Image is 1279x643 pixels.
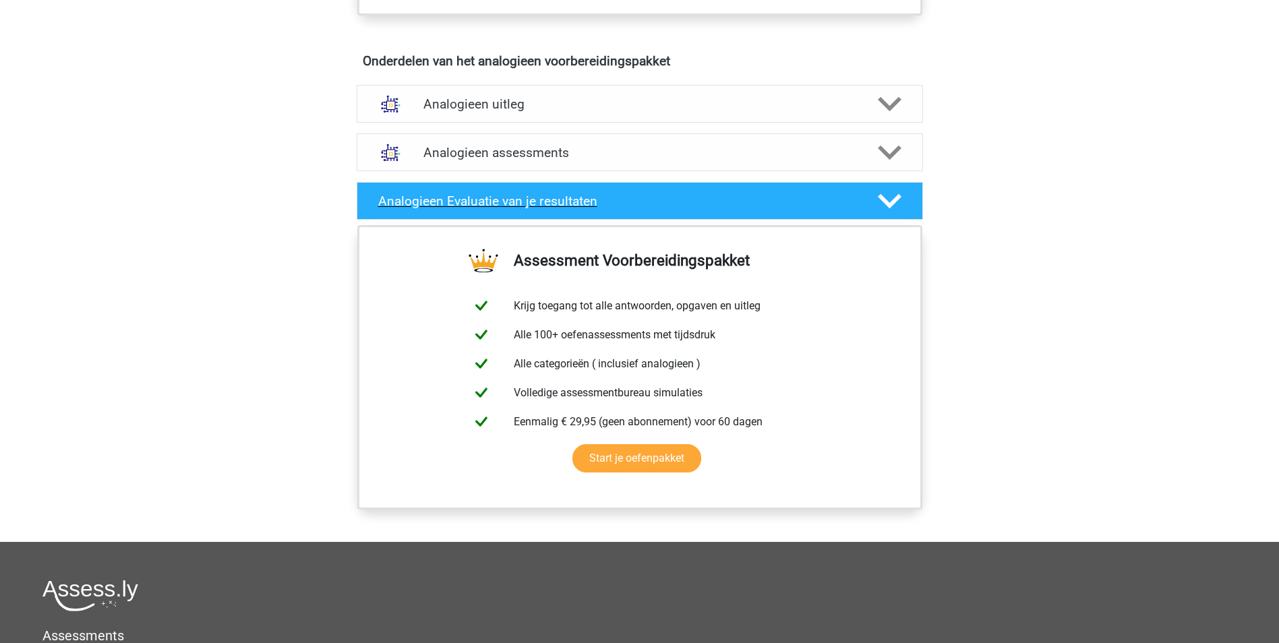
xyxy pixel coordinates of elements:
[374,135,408,170] img: analogieen assessments
[374,87,408,121] img: analogieen uitleg
[572,444,701,472] a: Start je oefenpakket
[363,53,917,69] h4: Onderdelen van het analogieen voorbereidingspakket
[42,580,138,611] img: Assessly logo
[351,182,928,220] a: Analogieen Evaluatie van je resultaten
[423,96,856,112] h4: Analogieen uitleg
[351,85,928,123] a: uitleg Analogieen uitleg
[423,145,856,160] h4: Analogieen assessments
[378,193,856,209] h4: Analogieen Evaluatie van je resultaten
[351,133,928,171] a: assessments Analogieen assessments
